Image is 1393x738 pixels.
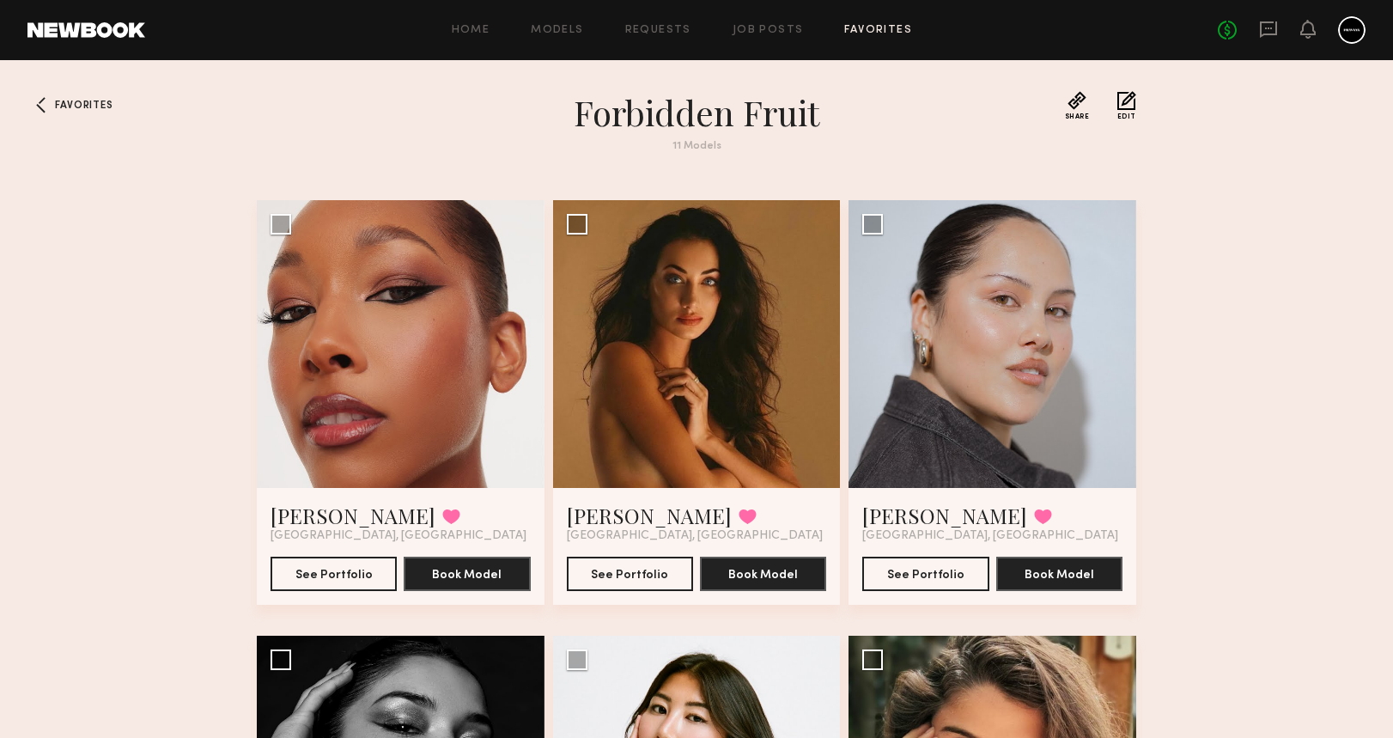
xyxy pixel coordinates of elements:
[1117,113,1136,120] span: Edit
[404,566,530,581] a: Book Model
[567,529,823,543] span: [GEOGRAPHIC_DATA], [GEOGRAPHIC_DATA]
[996,566,1122,581] a: Book Model
[27,91,55,119] a: Favorites
[844,25,912,36] a: Favorites
[1117,91,1136,120] button: Edit
[271,502,435,529] a: [PERSON_NAME]
[700,557,826,591] button: Book Model
[567,557,693,591] button: See Portfolio
[567,502,732,529] a: [PERSON_NAME]
[625,25,691,36] a: Requests
[733,25,804,36] a: Job Posts
[404,557,530,591] button: Book Model
[452,25,490,36] a: Home
[862,502,1027,529] a: [PERSON_NAME]
[387,141,1006,152] div: 11 Models
[271,557,397,591] button: See Portfolio
[862,529,1118,543] span: [GEOGRAPHIC_DATA], [GEOGRAPHIC_DATA]
[862,557,988,591] button: See Portfolio
[55,101,113,111] span: Favorites
[1065,113,1090,120] span: Share
[996,557,1122,591] button: Book Model
[387,91,1006,134] h1: Forbidden Fruit
[1065,91,1090,120] button: Share
[700,566,826,581] a: Book Model
[531,25,583,36] a: Models
[271,529,526,543] span: [GEOGRAPHIC_DATA], [GEOGRAPHIC_DATA]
